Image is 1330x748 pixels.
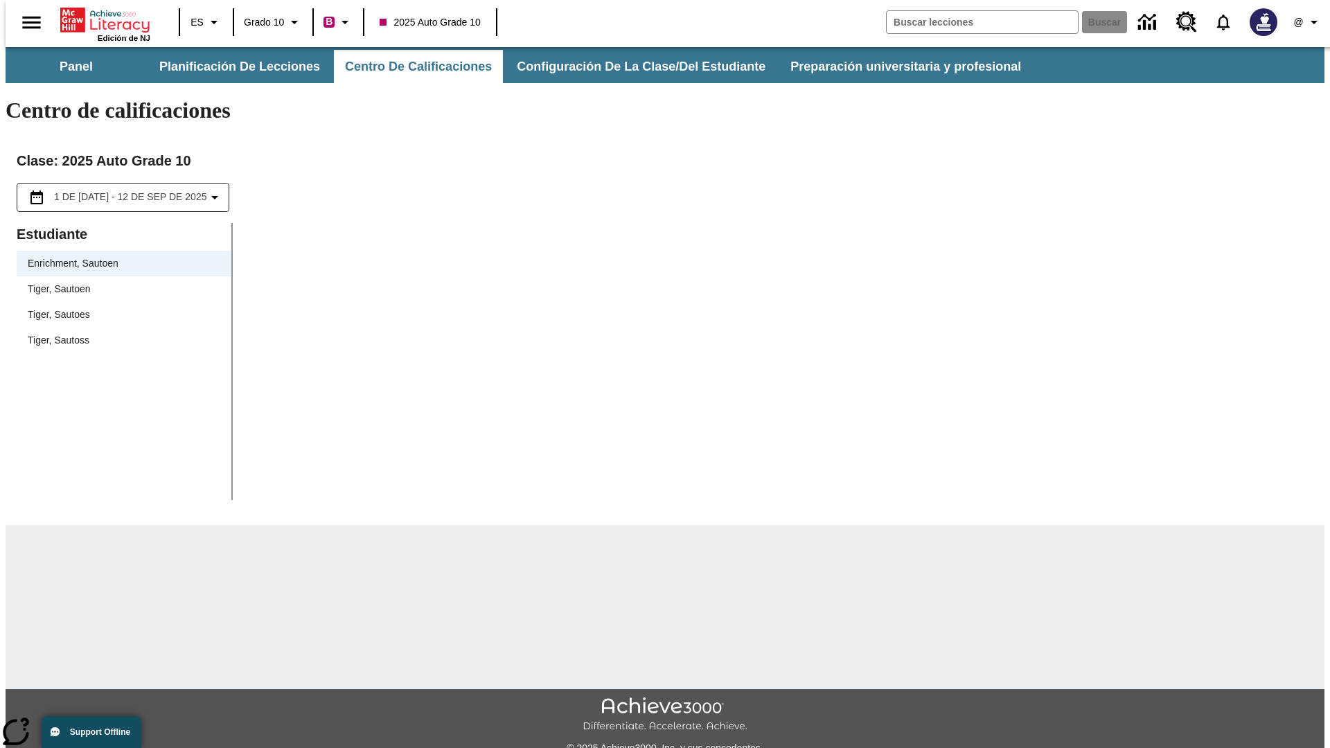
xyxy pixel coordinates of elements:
button: Boost El color de la clase es rojo violeta. Cambiar el color de la clase. [318,10,359,35]
button: Centro de calificaciones [334,50,503,83]
input: Buscar campo [887,11,1078,33]
span: Edición de NJ [98,34,150,42]
button: Support Offline [42,716,141,748]
div: Tiger, Sautoss [17,328,231,353]
button: Planificación de lecciones [148,50,331,83]
button: Escoja un nuevo avatar [1241,4,1286,40]
img: Achieve3000 Differentiate Accelerate Achieve [583,697,747,733]
span: ES [190,15,204,30]
span: Grado 10 [244,15,284,30]
button: Abrir el menú lateral [11,2,52,43]
div: Subbarra de navegación [6,50,1034,83]
h1: Centro de calificaciones [6,98,1324,123]
span: Tiger, Sautoes [28,308,220,322]
div: Enrichment, Sautoen [17,251,231,276]
a: Centro de información [1130,3,1168,42]
span: Support Offline [70,727,130,737]
div: Tiger, Sautoes [17,302,231,328]
span: Tiger, Sautoss [28,333,220,348]
button: Configuración de la clase/del estudiante [506,50,777,83]
span: B [326,13,332,30]
button: Panel [7,50,145,83]
button: Grado: Grado 10, Elige un grado [238,10,308,35]
span: 2025 Auto Grade 10 [380,15,480,30]
span: Tiger, Sautoen [28,282,220,296]
span: Enrichment, Sautoen [28,256,220,271]
button: Perfil/Configuración [1286,10,1330,35]
div: Tiger, Sautoen [17,276,231,302]
img: Avatar [1250,8,1277,36]
a: Notificaciones [1205,4,1241,40]
h2: Clase : 2025 Auto Grade 10 [17,150,1313,172]
p: Estudiante [17,223,231,245]
span: 1 de [DATE] - 12 de sep de 2025 [54,190,206,204]
span: @ [1293,15,1303,30]
a: Centro de recursos, Se abrirá en una pestaña nueva. [1168,3,1205,41]
div: Subbarra de navegación [6,47,1324,83]
svg: Collapse Date Range Filter [206,189,223,206]
button: Lenguaje: ES, Selecciona un idioma [184,10,229,35]
button: Preparación universitaria y profesional [779,50,1032,83]
a: Portada [60,6,150,34]
button: Seleccione el intervalo de fechas opción del menú [23,189,223,206]
div: Portada [60,5,150,42]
